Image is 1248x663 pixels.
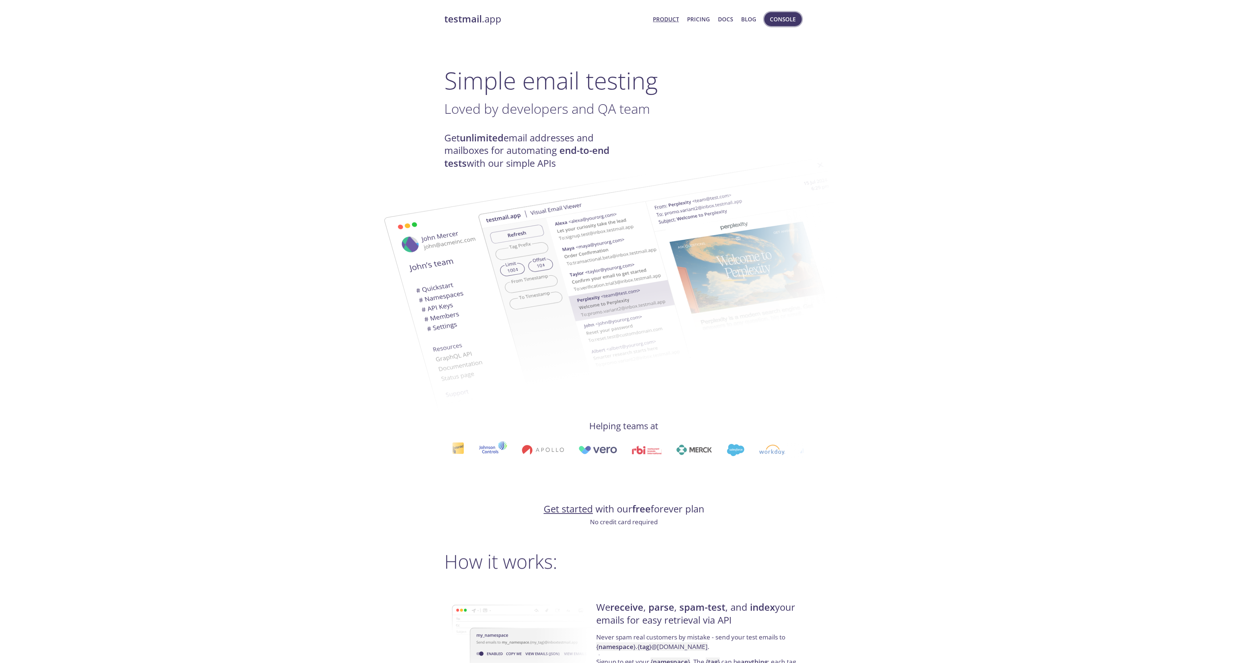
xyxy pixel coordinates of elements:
[479,441,507,459] img: johnsoncontrols
[356,170,754,420] img: testmail-email-viewer
[445,503,804,515] h4: with our forever plan
[445,550,804,572] h2: How it works:
[445,13,647,25] a: testmail.app
[445,66,804,95] h1: Simple email testing
[445,517,804,527] p: No credit card required
[648,601,674,614] strong: parse
[764,12,802,26] button: Console
[460,131,504,144] strong: unlimited
[632,502,651,515] strong: free
[544,502,593,515] a: Get started
[596,601,801,632] h4: We , , , and your emails for easy retrieval via API
[640,642,649,651] strong: tag
[445,132,624,170] h4: Get email addresses and mailboxes for automating with our simple APIs
[770,14,796,24] span: Console
[445,99,650,118] span: Loved by developers and QA team
[445,13,482,25] strong: testmail
[653,14,679,24] a: Product
[478,147,875,396] img: testmail-email-viewer
[452,442,464,458] img: interac
[522,445,563,455] img: apollo
[445,420,804,432] h4: Helping teams at
[596,642,708,651] code: { } . { } @[DOMAIN_NAME]
[687,14,710,24] a: Pricing
[742,14,757,24] a: Blog
[750,601,775,614] strong: index
[632,446,661,454] img: rbi
[598,642,633,651] strong: namespace
[596,632,801,657] p: Never spam real customers by mistake - send your test emails to .
[726,444,744,456] img: salesforce
[718,14,733,24] a: Docs
[676,445,712,455] img: merck
[679,601,725,614] strong: spam-test
[578,446,617,454] img: vero
[445,144,610,169] strong: end-to-end tests
[610,601,643,614] strong: receive
[759,445,785,455] img: workday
